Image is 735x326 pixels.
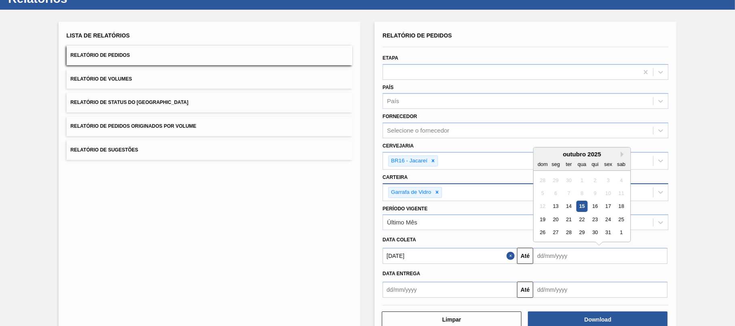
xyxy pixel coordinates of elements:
[537,175,548,186] div: Not available domingo, 28 de setembro de 2025
[577,227,588,238] div: Choose quarta-feira, 29 de outubro de 2025
[536,174,628,239] div: month 2025-10
[577,214,588,225] div: Choose quarta-feira, 22 de outubro de 2025
[577,175,588,186] div: Not available quarta-feira, 1 de outubro de 2025
[563,214,574,225] div: Choose terça-feira, 21 de outubro de 2025
[537,227,548,238] div: Choose domingo, 26 de outubro de 2025
[71,76,132,82] span: Relatório de Volumes
[563,175,574,186] div: Not available terça-feira, 30 de setembro de 2025
[383,237,416,243] span: Data coleta
[71,100,188,105] span: Relatório de Status do [GEOGRAPHIC_DATA]
[551,201,561,212] div: Choose segunda-feira, 13 de outubro de 2025
[590,214,601,225] div: Choose quinta-feira, 23 de outubro de 2025
[517,248,533,264] button: Até
[590,188,601,199] div: Not available quinta-feira, 9 de outubro de 2025
[389,187,433,197] div: Garrafa de Vidro
[603,214,614,225] div: Choose sexta-feira, 24 de outubro de 2025
[603,159,614,170] div: sex
[537,188,548,199] div: Not available domingo, 5 de outubro de 2025
[534,151,630,158] div: outubro 2025
[577,159,588,170] div: qua
[387,127,449,134] div: Selecione o fornecedor
[517,282,533,298] button: Até
[67,32,130,39] span: Lista de Relatórios
[616,201,627,212] div: Choose sábado, 18 de outubro de 2025
[537,159,548,170] div: dom
[67,140,352,160] button: Relatório de Sugestões
[71,123,197,129] span: Relatório de Pedidos Originados por Volume
[563,188,574,199] div: Not available terça-feira, 7 de outubro de 2025
[537,214,548,225] div: Choose domingo, 19 de outubro de 2025
[533,248,668,264] input: dd/mm/yyyy
[383,174,408,180] label: Carteira
[67,93,352,112] button: Relatório de Status do [GEOGRAPHIC_DATA]
[383,143,414,149] label: Cervejaria
[71,52,130,58] span: Relatório de Pedidos
[383,32,452,39] span: Relatório de Pedidos
[387,219,417,226] div: Último Mês
[616,175,627,186] div: Not available sábado, 4 de outubro de 2025
[590,175,601,186] div: Not available quinta-feira, 2 de outubro de 2025
[603,175,614,186] div: Not available sexta-feira, 3 de outubro de 2025
[383,85,394,90] label: País
[537,201,548,212] div: Not available domingo, 12 de outubro de 2025
[387,98,399,105] div: País
[551,175,561,186] div: Not available segunda-feira, 29 de setembro de 2025
[577,188,588,199] div: Not available quarta-feira, 8 de outubro de 2025
[603,201,614,212] div: Choose sexta-feira, 17 de outubro de 2025
[389,156,429,166] div: BR16 - Jacareí
[71,147,138,153] span: Relatório de Sugestões
[621,152,626,157] button: Next Month
[563,159,574,170] div: ter
[616,214,627,225] div: Choose sábado, 25 de outubro de 2025
[551,188,561,199] div: Not available segunda-feira, 6 de outubro de 2025
[533,282,668,298] input: dd/mm/yyyy
[603,227,614,238] div: Choose sexta-feira, 31 de outubro de 2025
[603,188,614,199] div: Not available sexta-feira, 10 de outubro de 2025
[67,46,352,65] button: Relatório de Pedidos
[590,159,601,170] div: qui
[507,248,517,264] button: Close
[551,159,561,170] div: seg
[577,201,588,212] div: Choose quarta-feira, 15 de outubro de 2025
[383,114,417,119] label: Fornecedor
[563,201,574,212] div: Choose terça-feira, 14 de outubro de 2025
[67,116,352,136] button: Relatório de Pedidos Originados por Volume
[590,227,601,238] div: Choose quinta-feira, 30 de outubro de 2025
[590,201,601,212] div: Choose quinta-feira, 16 de outubro de 2025
[563,227,574,238] div: Choose terça-feira, 28 de outubro de 2025
[616,188,627,199] div: Not available sábado, 11 de outubro de 2025
[551,214,561,225] div: Choose segunda-feira, 20 de outubro de 2025
[383,282,517,298] input: dd/mm/yyyy
[616,159,627,170] div: sab
[616,227,627,238] div: Choose sábado, 1 de novembro de 2025
[383,55,398,61] label: Etapa
[383,271,420,276] span: Data Entrega
[67,69,352,89] button: Relatório de Volumes
[383,248,517,264] input: dd/mm/yyyy
[383,206,427,212] label: Período Vigente
[551,227,561,238] div: Choose segunda-feira, 27 de outubro de 2025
